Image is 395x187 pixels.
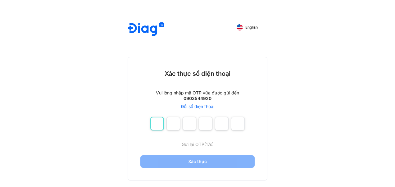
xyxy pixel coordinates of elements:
[245,25,258,30] span: English
[184,96,211,101] div: 0903544920
[181,104,214,109] a: Đổi số điện thoại
[156,90,239,96] div: Vui lòng nhập mã OTP vừa được gửi đến
[165,70,230,78] div: Xác thực số điện thoại
[128,22,164,37] img: logo
[237,24,243,30] img: English
[140,155,255,168] button: Xác thực
[232,22,262,32] button: English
